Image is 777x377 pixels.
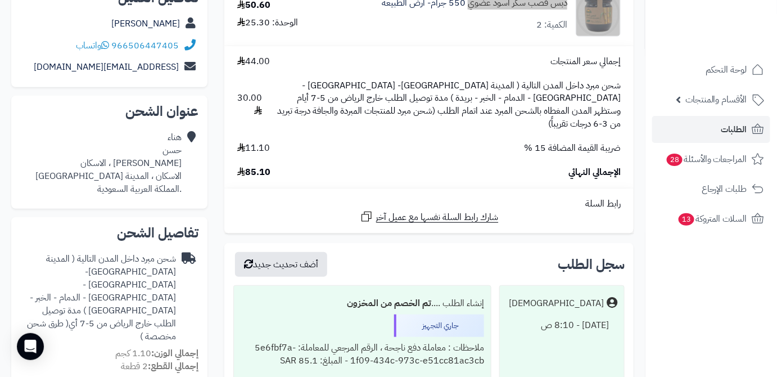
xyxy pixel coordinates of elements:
[558,258,625,271] h3: سجل الطلب
[536,19,567,32] div: الكمية: 2
[702,181,747,197] span: طلبات الإرجاع
[35,131,182,195] div: هناء حسن [PERSON_NAME] ، الاسكان الاسكان ، المدينة [GEOGRAPHIC_DATA] .المملكة العربية السعودية
[679,213,694,226] span: 13
[509,297,604,310] div: [DEMOGRAPHIC_DATA]
[148,360,198,373] strong: إجمالي القطع:
[111,39,179,52] a: 966506447405
[241,293,484,315] div: إنشاء الطلب ....
[652,205,770,232] a: السلات المتروكة13
[360,210,499,224] a: شارك رابط السلة نفسها مع عميل آخر
[17,333,44,360] div: Open Intercom Messenger
[229,198,629,210] div: رابط السلة
[666,151,747,167] span: المراجعات والأسئلة
[667,154,683,166] span: 28
[685,92,747,107] span: الأقسام والمنتجات
[706,62,747,78] span: لوحة التحكم
[20,226,198,240] h2: تفاصيل الشحن
[652,116,770,143] a: الطلبات
[394,315,484,337] div: جاري التجهيز
[524,142,621,155] span: ضريبة القيمة المضافة 15 %
[111,17,180,30] a: [PERSON_NAME]
[376,211,499,224] span: شارك رابط السلة نفسها مع عميل آخر
[677,211,747,227] span: السلات المتروكة
[34,60,179,74] a: [EMAIL_ADDRESS][DOMAIN_NAME]
[20,253,176,343] div: شحن مبرد داخل المدن التالية ( المدينة [GEOGRAPHIC_DATA]- [GEOGRAPHIC_DATA] - [GEOGRAPHIC_DATA] - ...
[652,176,770,203] a: طلبات الإرجاع
[652,56,770,83] a: لوحة التحكم
[20,105,198,118] h2: عنوان الشحن
[121,360,198,373] small: 2 قطعة
[701,32,766,55] img: logo-2.png
[237,166,270,179] span: 85.10
[76,39,109,52] a: واتساب
[568,166,621,179] span: الإجمالي النهائي
[237,92,262,118] span: 30.00
[721,122,747,137] span: الطلبات
[237,142,270,155] span: 11.10
[507,315,617,336] div: [DATE] - 8:10 ص
[115,347,198,360] small: 1.10 كجم
[241,337,484,372] div: ملاحظات : معاملة دفع ناجحة ، الرقم المرجعي للمعاملة: 5e6fbf7a-1f09-434c-973c-e51cc81ac3cb - المبل...
[237,55,270,68] span: 44.00
[652,146,770,173] a: المراجعات والأسئلة28
[550,55,621,68] span: إجمالي سعر المنتجات
[347,297,431,310] b: تم الخصم من المخزون
[151,347,198,360] strong: إجمالي الوزن:
[237,16,298,29] div: الوحدة: 25.30
[27,317,176,343] span: ( طرق شحن مخصصة )
[235,252,327,277] button: أضف تحديث جديد
[273,79,621,131] span: شحن مبرد داخل المدن التالية ( المدينة [GEOGRAPHIC_DATA]- [GEOGRAPHIC_DATA] - [GEOGRAPHIC_DATA] - ...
